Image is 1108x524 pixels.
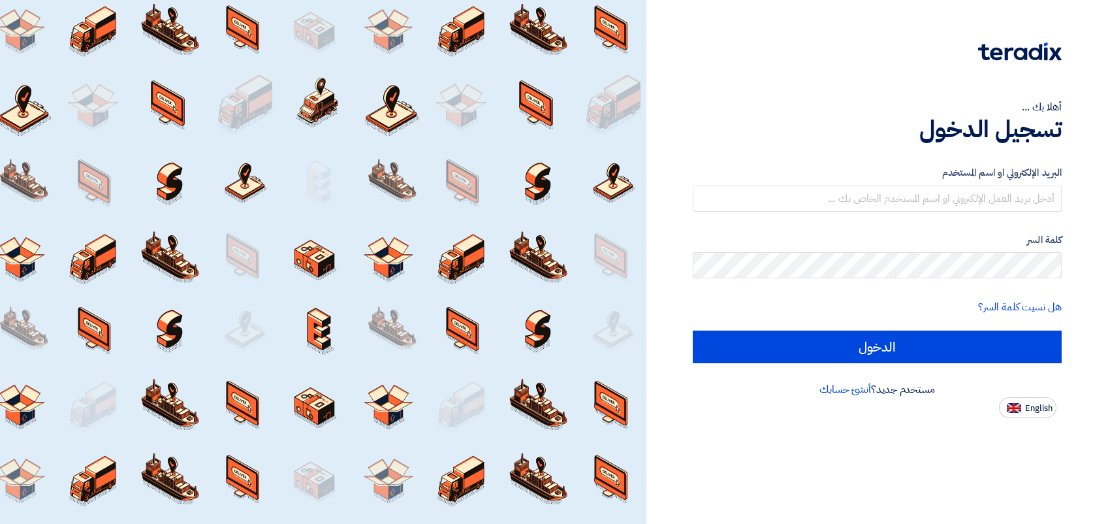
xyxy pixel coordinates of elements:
[1025,404,1053,413] span: English
[693,233,1062,248] label: كلمة السر
[978,42,1062,61] img: Teradix logo
[693,382,1062,397] div: مستخدم جديد؟
[978,299,1062,315] a: هل نسيت كلمة السر؟
[693,165,1062,180] label: البريد الإلكتروني او اسم المستخدم
[693,186,1062,212] input: أدخل بريد العمل الإلكتروني او اسم المستخدم الخاص بك ...
[693,115,1062,144] h1: تسجيل الدخول
[693,99,1062,115] div: أهلا بك ...
[1007,403,1021,413] img: en-US.png
[999,397,1056,418] button: English
[819,382,871,397] a: أنشئ حسابك
[693,331,1062,363] input: الدخول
